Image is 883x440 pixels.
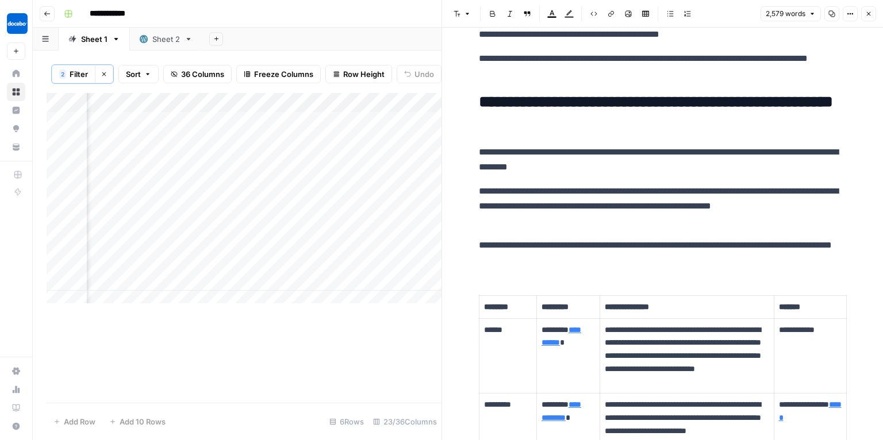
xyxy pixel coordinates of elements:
[59,70,66,79] div: 2
[7,83,25,101] a: Browse
[81,33,108,45] div: Sheet 1
[130,28,202,51] a: Sheet 2
[102,412,172,431] button: Add 10 Rows
[7,399,25,417] a: Learning Hub
[59,28,130,51] a: Sheet 1
[52,65,95,83] button: 2Filter
[181,68,224,80] span: 36 Columns
[7,101,25,119] a: Insights
[343,68,385,80] span: Row Height
[7,64,25,83] a: Home
[61,70,64,79] span: 2
[7,13,28,34] img: Docebo Logo
[47,412,102,431] button: Add Row
[126,68,141,80] span: Sort
[118,65,159,83] button: Sort
[7,380,25,399] a: Usage
[766,9,805,19] span: 2,579 words
[761,6,821,21] button: 2,579 words
[7,119,25,138] a: Opportunities
[325,412,368,431] div: 6 Rows
[120,416,166,427] span: Add 10 Rows
[7,417,25,435] button: Help + Support
[325,65,392,83] button: Row Height
[7,138,25,156] a: Your Data
[414,68,434,80] span: Undo
[64,416,95,427] span: Add Row
[236,65,321,83] button: Freeze Columns
[163,65,232,83] button: 36 Columns
[7,362,25,380] a: Settings
[368,412,441,431] div: 23/36 Columns
[7,9,25,38] button: Workspace: Docebo
[152,33,180,45] div: Sheet 2
[70,68,88,80] span: Filter
[397,65,441,83] button: Undo
[254,68,313,80] span: Freeze Columns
